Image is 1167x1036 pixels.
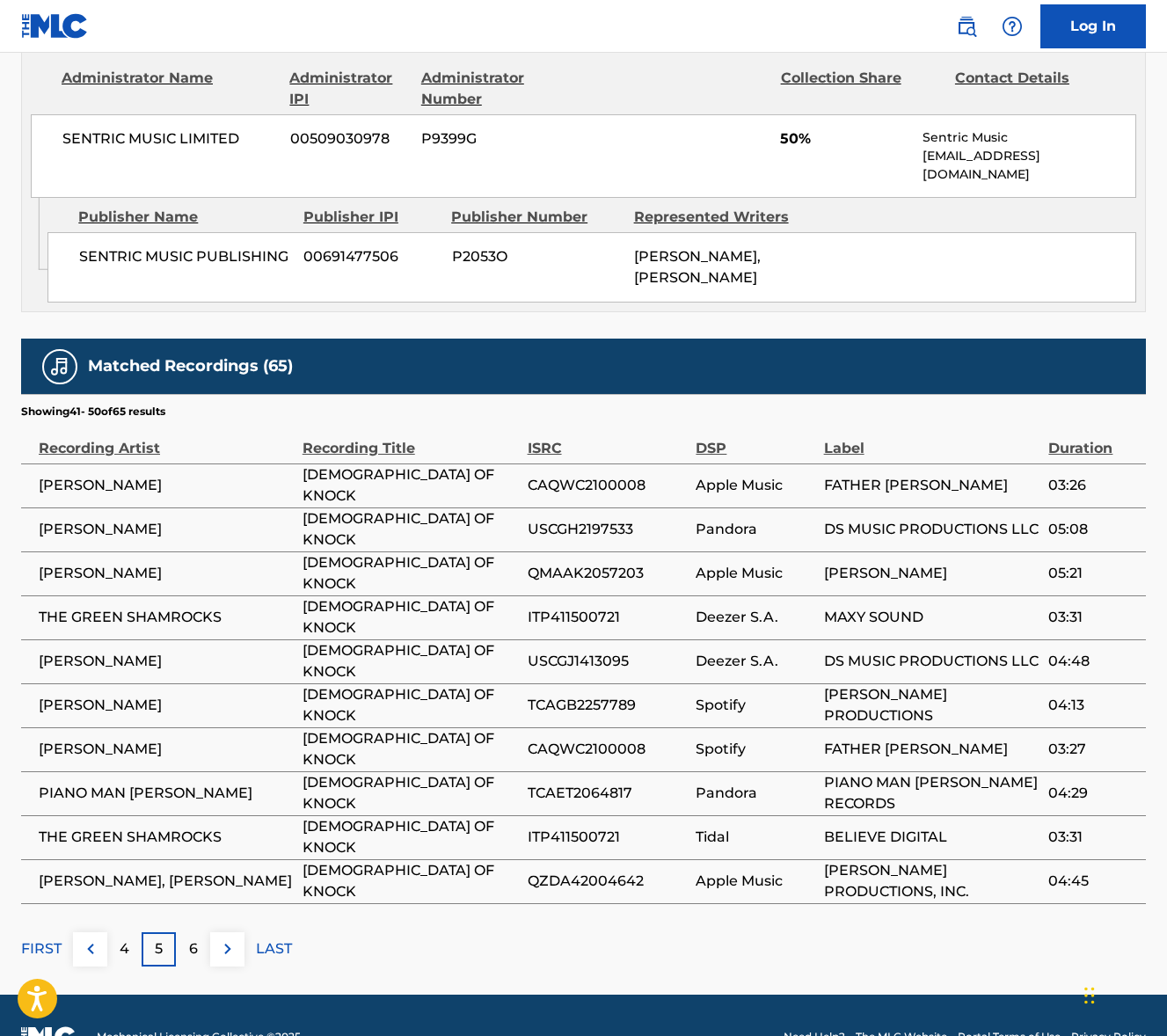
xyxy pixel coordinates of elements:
span: Spotify [696,695,814,716]
div: Publisher Name [78,207,290,228]
img: help [1002,16,1023,37]
div: Administrator IPI [289,68,407,110]
p: 4 [120,938,129,959]
span: 03:27 [1048,739,1137,760]
div: Contact Details [955,68,1116,110]
p: Sentric Music [923,128,1135,147]
span: [PERSON_NAME], [PERSON_NAME] [39,871,294,892]
span: SENTRIC MUSIC LIMITED [62,128,277,150]
span: [PERSON_NAME] [824,563,1040,584]
span: [DEMOGRAPHIC_DATA] OF KNOCK [303,860,519,902]
span: 04:13 [1048,695,1137,716]
h5: Matched Recordings (65) [88,356,293,376]
span: CAQWC2100008 [528,739,688,760]
span: [DEMOGRAPHIC_DATA] OF KNOCK [303,728,519,770]
span: [DEMOGRAPHIC_DATA] OF KNOCK [303,464,519,507]
span: [PERSON_NAME] [39,739,294,760]
span: [DEMOGRAPHIC_DATA] OF KNOCK [303,640,519,682]
img: search [956,16,977,37]
div: Recording Artist [39,420,294,459]
div: Publisher Number [451,207,620,228]
img: Matched Recordings [49,356,70,377]
span: CAQWC2100008 [528,475,688,496]
div: Drag [1084,969,1095,1022]
span: 50% [780,128,908,150]
span: Deezer S.A. [696,607,814,628]
span: 03:31 [1048,827,1137,848]
span: BELIEVE DIGITAL [824,827,1040,848]
span: P9399G [421,128,582,150]
div: Help [995,9,1030,44]
div: Represented Writers [634,207,803,228]
span: ITP411500721 [528,827,688,848]
span: 00509030978 [290,128,408,150]
span: Pandora [696,783,814,804]
span: TCAET2064817 [528,783,688,804]
span: Apple Music [696,871,814,892]
p: 5 [155,938,163,959]
span: MAXY SOUND [824,607,1040,628]
p: LAST [256,938,292,959]
span: 03:26 [1048,475,1137,496]
span: [PERSON_NAME] PRODUCTIONS [824,684,1040,726]
div: ISRC [528,420,688,459]
span: [DEMOGRAPHIC_DATA] OF KNOCK [303,816,519,858]
div: DSP [696,420,814,459]
a: Log In [1040,4,1146,48]
div: Collection Share [781,68,942,110]
img: right [217,938,238,959]
p: FIRST [21,938,62,959]
span: 05:21 [1048,563,1137,584]
span: SENTRIC MUSIC PUBLISHING [79,246,290,267]
span: FATHER [PERSON_NAME] [824,739,1040,760]
span: Apple Music [696,475,814,496]
span: [PERSON_NAME] [39,519,294,540]
div: Administrator Number [421,68,582,110]
span: THE GREEN SHAMROCKS [39,827,294,848]
span: [PERSON_NAME] [39,475,294,496]
div: Administrator Name [62,68,276,110]
span: [DEMOGRAPHIC_DATA] OF KNOCK [303,596,519,638]
span: [PERSON_NAME] PRODUCTIONS, INC. [824,860,1040,902]
span: USCGH2197533 [528,519,688,540]
span: [DEMOGRAPHIC_DATA] OF KNOCK [303,684,519,726]
span: USCGJ1413095 [528,651,688,672]
span: QZDA42004642 [528,871,688,892]
span: FATHER [PERSON_NAME] [824,475,1040,496]
span: 04:29 [1048,783,1137,804]
img: left [80,938,101,959]
span: Tidal [696,827,814,848]
div: Recording Title [303,420,519,459]
span: [PERSON_NAME] [39,651,294,672]
img: MLC Logo [21,13,89,39]
span: DS MUSIC PRODUCTIONS LLC [824,519,1040,540]
span: TCAGB2257789 [528,695,688,716]
span: DS MUSIC PRODUCTIONS LLC [824,651,1040,672]
span: Apple Music [696,563,814,584]
span: [DEMOGRAPHIC_DATA] OF KNOCK [303,508,519,551]
a: Public Search [949,9,984,44]
span: THE GREEN SHAMROCKS [39,607,294,628]
iframe: Chat Widget [1079,952,1167,1036]
span: QMAAK2057203 [528,563,688,584]
span: Deezer S.A. [696,651,814,672]
span: [PERSON_NAME] [39,695,294,716]
span: 05:08 [1048,519,1137,540]
div: Duration [1048,420,1137,459]
span: Spotify [696,739,814,760]
span: [PERSON_NAME] [39,563,294,584]
span: PIANO MAN [PERSON_NAME] [39,783,294,804]
div: Publisher IPI [303,207,438,228]
span: 04:45 [1048,871,1137,892]
div: Label [824,420,1040,459]
span: [DEMOGRAPHIC_DATA] OF KNOCK [303,552,519,595]
span: 00691477506 [303,246,438,267]
span: 03:31 [1048,607,1137,628]
span: [DEMOGRAPHIC_DATA] OF KNOCK [303,772,519,814]
span: P2053O [452,246,621,267]
p: 6 [189,938,198,959]
span: [PERSON_NAME], [PERSON_NAME] [634,248,761,286]
span: Pandora [696,519,814,540]
p: Showing 41 - 50 of 65 results [21,404,165,420]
